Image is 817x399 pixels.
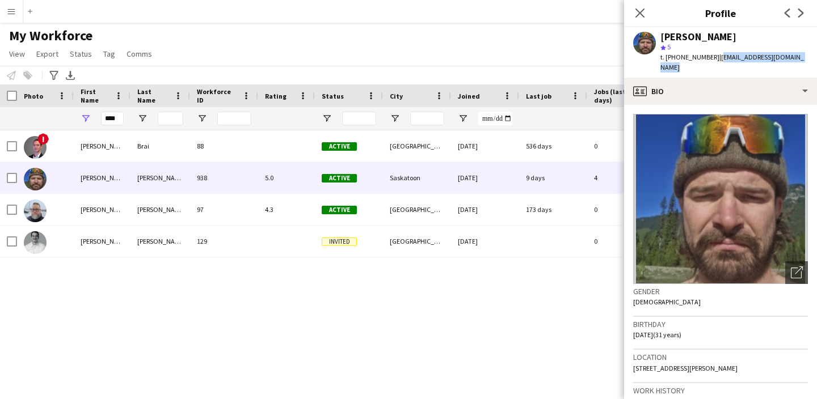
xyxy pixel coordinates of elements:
div: 129 [190,226,258,257]
div: [PERSON_NAME] [130,162,190,193]
a: Comms [122,46,157,61]
span: Last Name [137,87,170,104]
span: View [9,49,25,59]
h3: Birthday [633,319,808,329]
span: 5 [667,43,671,51]
span: ! [37,133,49,145]
input: Joined Filter Input [478,112,512,125]
span: Joined [458,92,480,100]
button: Open Filter Menu [458,113,468,124]
h3: Gender [633,286,808,296]
h3: Location [633,352,808,362]
div: 9 days [519,162,587,193]
img: Crew avatar or photo [633,114,808,284]
div: [PERSON_NAME] [130,194,190,225]
button: Open Filter Menu [390,113,400,124]
div: 4.3 [258,194,315,225]
button: Open Filter Menu [137,113,148,124]
input: First Name Filter Input [101,112,124,125]
a: Export [32,46,63,61]
h3: Work history [633,385,808,396]
div: [DATE] [451,162,519,193]
span: Photo [24,92,43,100]
button: Open Filter Menu [81,113,91,124]
span: Active [322,142,357,151]
div: 97 [190,194,258,225]
input: Last Name Filter Input [158,112,183,125]
div: [PERSON_NAME] [130,226,190,257]
span: Jobs (last 90 days) [594,87,635,104]
div: [GEOGRAPHIC_DATA] [383,226,451,257]
div: Saskatoon [383,162,451,193]
span: Last job [526,92,551,100]
span: Workforce ID [197,87,238,104]
div: Brai [130,130,190,162]
a: Status [65,46,96,61]
span: Active [322,174,357,182]
app-action-btn: Advanced filters [47,69,61,82]
span: Export [36,49,58,59]
div: [PERSON_NAME] [660,32,736,42]
img: Josh Steinhauer [24,168,47,190]
div: [GEOGRAPHIC_DATA] [383,194,451,225]
div: [PERSON_NAME] [74,194,130,225]
input: Status Filter Input [342,112,376,125]
span: [DEMOGRAPHIC_DATA] [633,298,701,306]
span: My Workforce [9,27,92,44]
img: Josh Williams [24,199,47,222]
div: [PERSON_NAME] [74,162,130,193]
div: 88 [190,130,258,162]
div: Open photos pop-in [785,261,808,284]
span: Comms [127,49,152,59]
span: | [EMAIL_ADDRESS][DOMAIN_NAME] [660,53,804,71]
div: [DATE] [451,194,519,225]
div: [PERSON_NAME] [74,226,130,257]
div: 0 [587,226,655,257]
div: 536 days [519,130,587,162]
input: City Filter Input [410,112,444,125]
div: [GEOGRAPHIC_DATA] [383,130,451,162]
span: Status [70,49,92,59]
img: Josh Brai [24,136,47,159]
span: City [390,92,403,100]
div: 938 [190,162,258,193]
div: 173 days [519,194,587,225]
span: t. [PHONE_NUMBER] [660,53,719,61]
span: Status [322,92,344,100]
app-action-btn: Export XLSX [64,69,77,82]
span: First Name [81,87,110,104]
a: Tag [99,46,120,61]
div: [PERSON_NAME] [74,130,130,162]
span: [DATE] (31 years) [633,330,681,339]
a: View [5,46,30,61]
div: Bio [624,78,817,105]
div: [DATE] [451,226,519,257]
span: Invited [322,237,357,246]
div: 0 [587,130,655,162]
div: 5.0 [258,162,315,193]
div: 0 [587,194,655,225]
span: [STREET_ADDRESS][PERSON_NAME] [633,364,738,372]
button: Open Filter Menu [322,113,332,124]
span: Tag [103,49,115,59]
div: [DATE] [451,130,519,162]
span: Active [322,206,357,214]
button: Open Filter Menu [197,113,207,124]
h3: Profile [624,6,817,20]
input: Workforce ID Filter Input [217,112,251,125]
span: Rating [265,92,287,100]
img: Joshua Gilmore [24,231,47,254]
div: 4 [587,162,655,193]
